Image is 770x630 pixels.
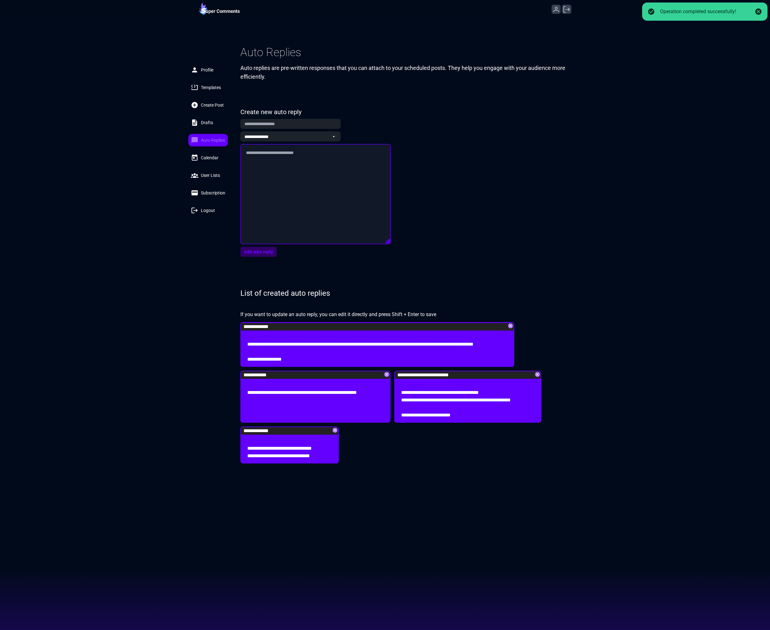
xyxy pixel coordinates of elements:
[201,172,220,178] span: User Lists
[201,155,218,161] span: Calendar
[240,46,589,59] div: Auto Replies
[188,99,228,111] a: Create Post
[201,84,221,91] span: Templates
[201,190,225,196] span: Subscription
[188,187,228,199] a: Subscription
[240,311,589,318] p: If you want to update an auto reply, you can edit it directly and press Shift + Enter to save
[201,137,225,143] span: Auto Replies
[188,169,228,182] a: User Lists
[188,151,228,164] a: Calendar
[201,119,213,126] span: Drafts
[188,64,228,76] a: Profile
[562,5,571,14] button: Logout
[201,102,224,108] span: Create Post
[240,64,589,81] p: Auto replies are pre-written responses that you can attach to your scheduled posts. They help you...
[188,116,228,129] a: Drafts
[201,207,215,214] span: Logout
[552,5,561,14] button: Profile
[188,204,228,217] button: Logout
[240,247,277,257] button: Add auto reply
[188,81,228,94] a: Templates
[240,288,589,298] h3: List of created auto replies
[240,108,301,116] h3: Create new auto reply
[188,134,228,146] a: Auto Replies
[201,67,213,73] span: Profile
[642,3,767,21] div: Operation completed successfully!
[199,2,240,17] a: Super Comments Logo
